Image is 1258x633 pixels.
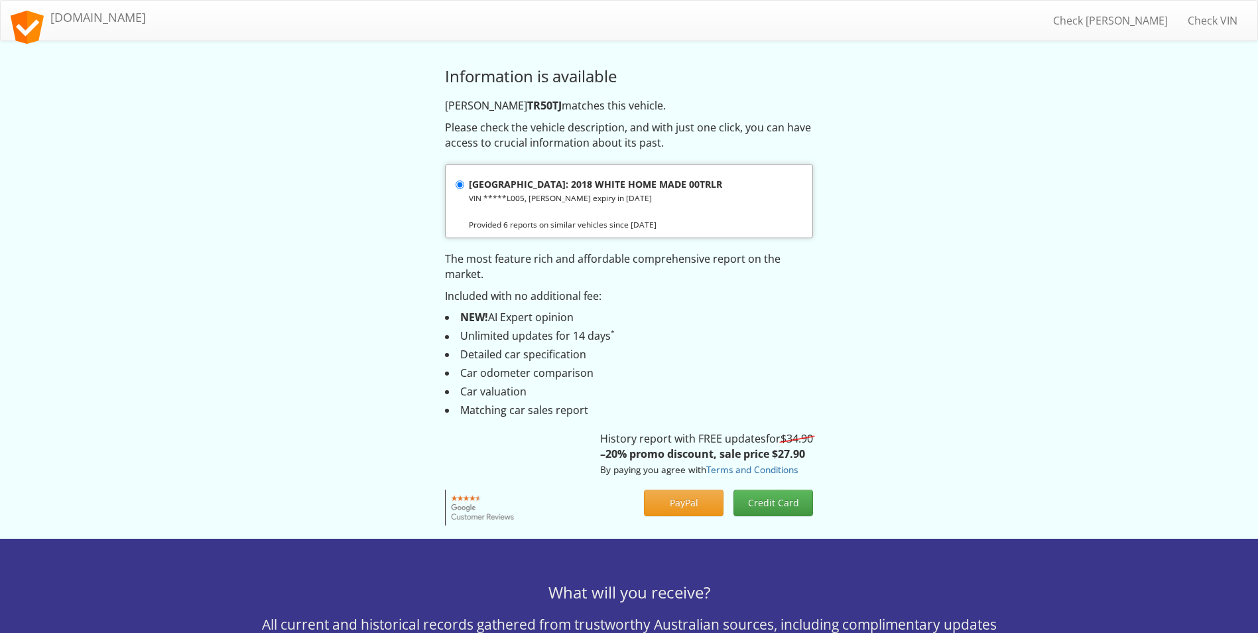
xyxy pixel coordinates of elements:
img: Google customer reviews [445,490,521,526]
strong: TR50TJ [527,98,562,113]
a: Check VIN [1178,4,1247,37]
p: Please check the vehicle description, and with just one click, you can have access to crucial inf... [445,120,813,151]
span: for [766,431,813,446]
strong: NEW! [460,310,488,324]
li: Car valuation [445,384,813,399]
li: Matching car sales report [445,403,813,418]
strong: [GEOGRAPHIC_DATA]: 2018 WHITE HOME MADE 00TRLR [469,178,722,190]
s: $34.90 [781,431,813,446]
a: Terms and Conditions [706,463,798,476]
p: History report with FREE updates [600,431,813,477]
small: Provided 6 reports on similar vehicles since [DATE] [469,219,657,230]
button: PayPal [644,490,723,516]
strong: –20% promo discount, sale price $27.90 [600,447,805,461]
small: By paying you agree with [600,463,798,476]
li: Unlimited updates for 14 days [445,328,813,344]
li: Car odometer comparison [445,366,813,381]
h3: What will you receive? [251,584,1007,601]
h3: Information is available [445,68,813,85]
p: The most feature rich and affordable comprehensive report on the market. [445,251,813,282]
p: [PERSON_NAME] matches this vehicle. [445,98,813,113]
a: Check [PERSON_NAME] [1043,4,1178,37]
img: logo.svg [11,11,44,44]
li: AI Expert opinion [445,310,813,325]
p: Included with no additional fee: [445,289,813,304]
a: [DOMAIN_NAME] [1,1,156,34]
small: VIN *****L005, [PERSON_NAME] expiry in [DATE] [469,192,652,203]
button: Credit Card [733,490,813,516]
li: Detailed car specification [445,347,813,362]
input: [GEOGRAPHIC_DATA]: 2018 WHITE HOME MADE 00TRLR VIN *****L005, [PERSON_NAME] expiry in [DATE] Prov... [456,180,464,189]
